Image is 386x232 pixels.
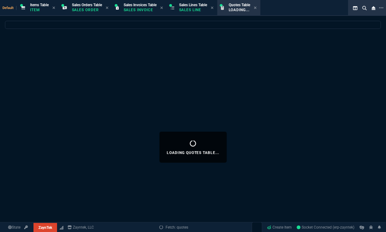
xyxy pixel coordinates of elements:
[379,5,384,11] nx-icon: Open New Tab
[124,3,157,7] span: Sales Invoices Table
[360,4,369,12] nx-icon: Search
[254,6,257,11] nx-icon: Close Tab
[72,3,102,7] span: Sales Orders Table
[369,4,378,12] nx-icon: Close Workbench
[30,3,49,7] span: Items Table
[2,6,16,10] span: Default
[66,225,96,230] a: msbcCompanyName
[106,6,109,11] nx-icon: Close Tab
[265,223,295,232] a: Create Item
[211,6,214,11] nx-icon: Close Tab
[297,225,355,230] a: EGbs5JdemzcBJatHAAAk
[30,7,49,12] p: Item
[297,225,355,230] span: Socket Connected (erp-zayntek)
[229,7,250,12] p: Loading...
[72,7,102,12] p: Sales Order
[167,150,219,155] p: Loading Quotes Table...
[160,6,163,11] nx-icon: Close Tab
[6,225,22,230] a: Global State
[179,7,207,12] p: Sales Line
[22,225,30,230] a: API TOKEN
[124,7,155,12] p: Sales Invoice
[179,3,207,7] span: Sales Lines Table
[159,225,188,230] a: Fetch: quotes
[52,6,55,11] nx-icon: Close Tab
[229,3,250,7] span: Quotes Table
[351,4,360,12] nx-icon: Split Panels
